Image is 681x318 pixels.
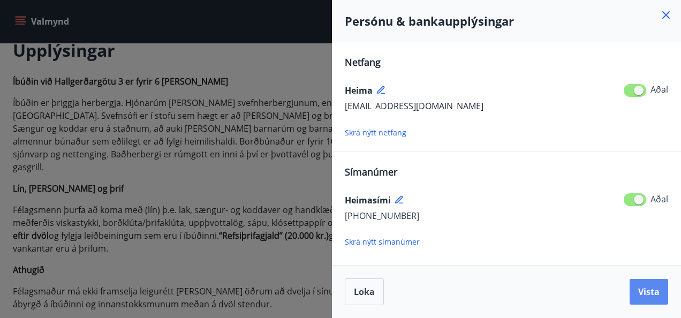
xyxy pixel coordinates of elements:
span: Netfang [345,56,381,69]
span: Loka [354,286,375,298]
h4: Persónu & bankaupplýsingar [345,13,668,29]
span: Símanúmer [345,165,397,178]
span: Aðal [650,84,668,95]
span: Heima [345,85,373,96]
button: Vista [630,279,668,305]
span: Aðal [650,193,668,205]
span: Vista [638,286,660,298]
span: Skrá nýtt símanúmer [345,237,420,247]
button: Loka [345,278,384,305]
span: [EMAIL_ADDRESS][DOMAIN_NAME] [345,100,483,112]
span: Skrá nýtt netfang [345,127,406,138]
span: [PHONE_NUMBER] [345,210,419,222]
span: Heimasími [345,194,391,206]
